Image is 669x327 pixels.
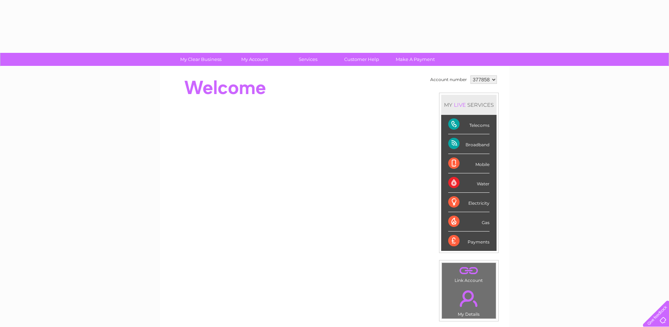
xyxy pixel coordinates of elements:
[333,53,391,66] a: Customer Help
[386,53,444,66] a: Make A Payment
[441,95,497,115] div: MY SERVICES
[448,154,489,173] div: Mobile
[452,101,467,108] div: LIVE
[225,53,284,66] a: My Account
[444,265,494,277] a: .
[442,284,496,319] td: My Details
[448,115,489,134] div: Telecoms
[442,263,496,285] td: Link Account
[448,232,489,251] div: Payments
[448,193,489,212] div: Electricity
[172,53,230,66] a: My Clear Business
[279,53,337,66] a: Services
[448,134,489,154] div: Broadband
[448,212,489,232] div: Gas
[428,74,469,86] td: Account number
[448,173,489,193] div: Water
[444,286,494,311] a: .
